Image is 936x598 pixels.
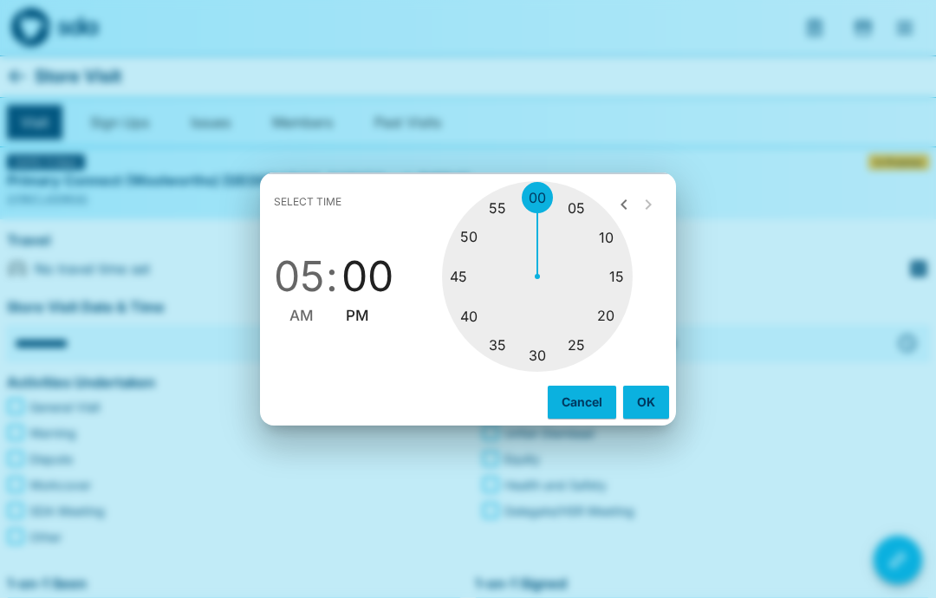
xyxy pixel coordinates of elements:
button: open previous view [607,187,641,222]
button: PM [346,304,369,328]
span: Select time [274,188,341,216]
button: AM [289,304,314,328]
span: : [326,252,338,301]
button: 05 [274,252,324,301]
button: Cancel [548,386,616,419]
button: 00 [341,252,393,301]
button: OK [623,386,669,419]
